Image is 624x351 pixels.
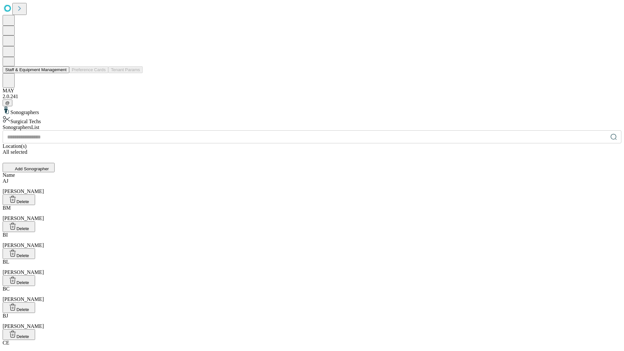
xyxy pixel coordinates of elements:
[3,275,35,286] button: Delete
[3,302,35,313] button: Delete
[3,286,621,302] div: [PERSON_NAME]
[3,259,9,265] span: BL
[5,100,10,105] span: @
[3,94,621,99] div: 2.0.241
[3,205,621,221] div: [PERSON_NAME]
[3,172,621,178] div: Name
[3,259,621,275] div: [PERSON_NAME]
[17,280,29,285] span: Delete
[108,66,143,73] button: Tenant Params
[3,340,9,345] span: CE
[17,199,29,204] span: Delete
[3,106,621,115] div: Sonographers
[3,178,621,194] div: [PERSON_NAME]
[3,286,9,292] span: BC
[17,334,29,339] span: Delete
[3,115,621,124] div: Surgical Techs
[3,232,621,248] div: [PERSON_NAME]
[3,124,621,130] div: Sonographers List
[15,166,49,171] span: Add Sonographer
[3,149,621,155] div: All selected
[3,313,621,329] div: [PERSON_NAME]
[3,313,8,318] span: BJ
[17,253,29,258] span: Delete
[3,205,11,211] span: BM
[17,226,29,231] span: Delete
[3,143,27,149] span: Location(s)
[3,163,55,172] button: Add Sonographer
[3,99,12,106] button: @
[17,307,29,312] span: Delete
[3,329,35,340] button: Delete
[3,221,35,232] button: Delete
[3,232,8,238] span: BI
[3,66,69,73] button: Staff & Equipment Management
[3,178,8,184] span: AJ
[3,194,35,205] button: Delete
[69,66,108,73] button: Preference Cards
[3,88,621,94] div: MAY
[3,248,35,259] button: Delete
